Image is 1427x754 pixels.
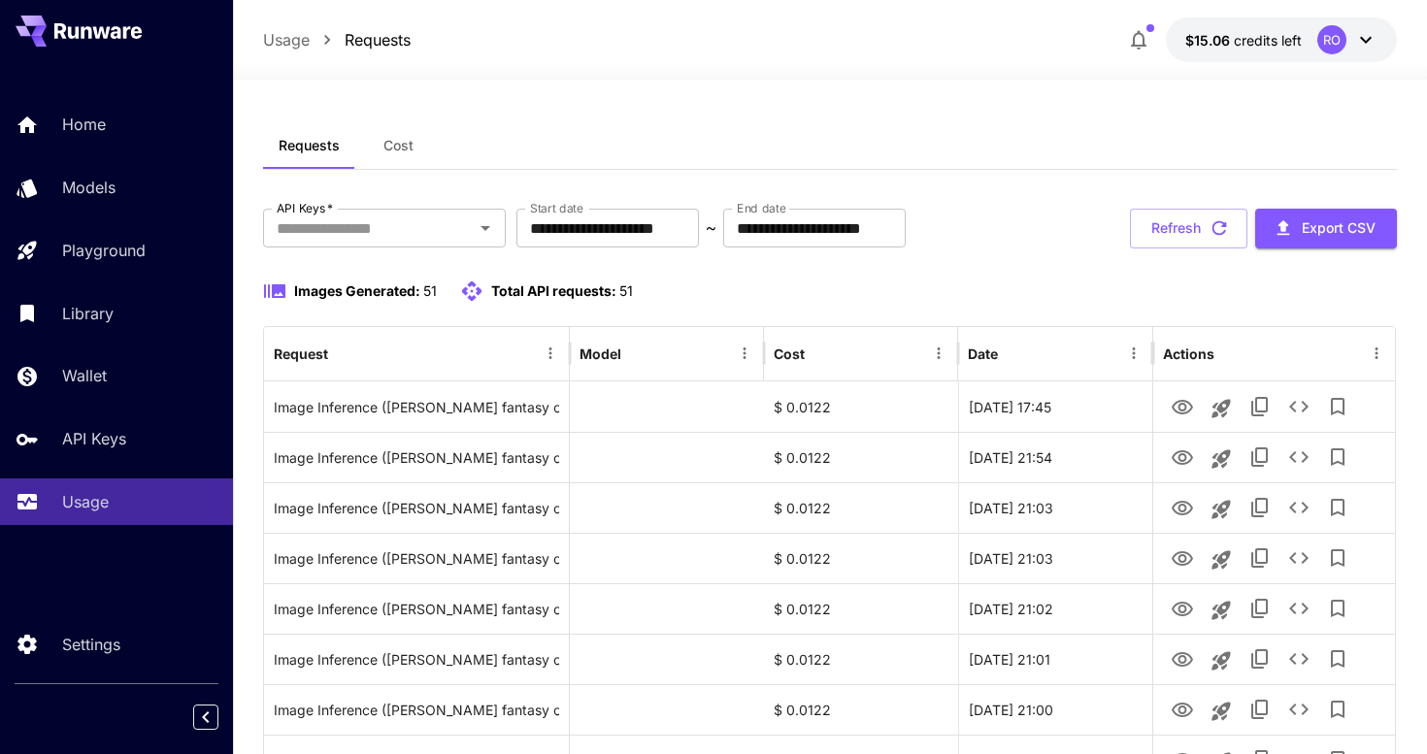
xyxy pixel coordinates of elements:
span: Cost [383,137,414,154]
div: RO [1317,25,1346,54]
button: View Image [1163,639,1202,678]
button: View Image [1163,538,1202,577]
button: Menu [731,340,758,367]
div: Request [274,345,328,362]
p: ~ [706,216,716,240]
span: Images Generated: [294,282,420,299]
button: Export CSV [1255,209,1397,248]
button: Add to library [1318,589,1357,628]
div: Click to copy prompt [274,534,559,583]
button: Sort [807,340,834,367]
button: Add to library [1318,438,1357,476]
button: Launch in playground [1202,641,1241,680]
a: Usage [263,28,310,51]
span: Total API requests: [491,282,616,299]
button: See details [1279,438,1318,476]
span: credits left [1234,32,1302,49]
nav: breadcrumb [263,28,411,51]
button: Open [472,214,499,242]
a: Requests [345,28,411,51]
button: See details [1279,690,1318,729]
button: Copy TaskUUID [1241,639,1279,678]
button: Add to library [1318,539,1357,577]
div: Model [580,345,621,362]
button: Add to library [1318,639,1357,678]
button: Copy TaskUUID [1241,539,1279,577]
div: $ 0.0122 [764,634,958,684]
div: Cost [774,345,805,362]
span: $15.06 [1185,32,1234,49]
div: 26 Aug, 2025 21:54 [958,432,1152,482]
button: Add to library [1318,387,1357,426]
button: Copy TaskUUID [1241,488,1279,527]
span: 51 [423,282,437,299]
button: View Image [1163,689,1202,729]
button: Add to library [1318,690,1357,729]
span: 51 [619,282,633,299]
button: Collapse sidebar [193,705,218,730]
button: Launch in playground [1202,541,1241,579]
button: See details [1279,539,1318,577]
div: $ 0.0122 [764,583,958,634]
button: Menu [925,340,952,367]
button: See details [1279,387,1318,426]
p: Settings [62,633,120,656]
button: Copy TaskUUID [1241,589,1279,628]
label: Start date [530,200,583,216]
button: Launch in playground [1202,389,1241,428]
div: $ 0.0122 [764,533,958,583]
div: 26 Aug, 2025 21:02 [958,583,1152,634]
button: Add to library [1318,488,1357,527]
div: $ 0.0122 [764,381,958,432]
button: Menu [1363,340,1390,367]
div: Click to copy prompt [274,584,559,634]
button: View Image [1163,588,1202,628]
div: Actions [1163,345,1214,362]
label: API Keys [277,200,333,216]
button: Copy TaskUUID [1241,690,1279,729]
div: 26 Aug, 2025 21:03 [958,533,1152,583]
button: Copy TaskUUID [1241,387,1279,426]
button: View Image [1163,487,1202,527]
p: Library [62,302,114,325]
button: Launch in playground [1202,591,1241,630]
div: $ 0.0122 [764,482,958,533]
div: 26 Aug, 2025 21:00 [958,684,1152,735]
button: View Image [1163,386,1202,426]
button: Menu [1120,340,1147,367]
button: Refresh [1130,209,1247,248]
p: Home [62,113,106,136]
button: $15.05747RO [1166,17,1397,62]
div: 26 Aug, 2025 21:01 [958,634,1152,684]
button: See details [1279,488,1318,527]
div: Click to copy prompt [274,635,559,684]
div: Click to copy prompt [274,685,559,735]
button: Launch in playground [1202,440,1241,478]
label: End date [737,200,785,216]
button: Sort [1000,340,1027,367]
button: See details [1279,639,1318,678]
p: Usage [62,490,109,513]
button: Copy TaskUUID [1241,438,1279,476]
button: View Image [1163,437,1202,476]
span: Requests [279,137,340,154]
button: Launch in playground [1202,490,1241,529]
button: Sort [623,340,650,367]
div: 27 Aug, 2025 17:45 [958,381,1152,432]
button: Menu [537,340,564,367]
div: Date [968,345,998,362]
div: Click to copy prompt [274,483,559,533]
div: Collapse sidebar [208,700,233,735]
p: Wallet [62,364,107,387]
div: $ 0.0122 [764,432,958,482]
div: $ 0.0122 [764,684,958,735]
div: Click to copy prompt [274,433,559,482]
button: See details [1279,589,1318,628]
button: Launch in playground [1202,692,1241,731]
div: $15.05747 [1185,30,1302,50]
div: 26 Aug, 2025 21:03 [958,482,1152,533]
p: Playground [62,239,146,262]
div: Click to copy prompt [274,382,559,432]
